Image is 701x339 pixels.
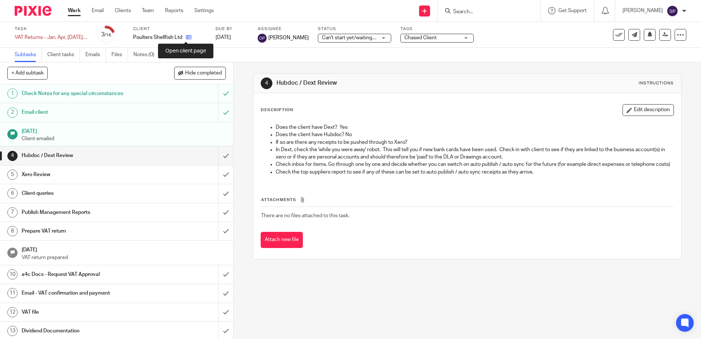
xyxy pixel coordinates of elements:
label: Due by [216,26,249,32]
p: Poulters Shellfish Ltd [133,34,182,41]
span: Get Support [558,8,587,13]
div: 1 [7,88,18,99]
h1: Dividend Documentation [22,325,148,336]
a: Work [68,7,81,14]
h1: [DATE] [22,244,226,254]
h1: VAT file [22,307,148,318]
button: + Add subtask [7,67,48,79]
p: In Dext, check the 'while you were away' robot. This will tell you if new bank cards have been us... [276,146,673,161]
div: 13 [7,326,18,336]
label: Assignee [258,26,309,32]
h1: Xero Review [22,169,148,180]
label: Client [133,26,206,32]
h1: a4c Docs - Request VAT Approval [22,269,148,280]
label: Status [318,26,391,32]
div: 8 [7,226,18,236]
p: VAT return prepared [22,254,226,261]
a: Emails [85,48,106,62]
div: 6 [7,188,18,198]
p: Check the top suppliers report to see if any of these can be set to auto publish / auto sync rece... [276,168,673,176]
div: Instructions [639,80,674,86]
button: Edit description [623,104,674,116]
a: Reports [165,7,183,14]
a: Clients [115,7,131,14]
button: Attach new file [261,232,303,248]
div: 4 [261,77,272,89]
div: 3 [101,30,111,39]
h1: Check Notes for any special circumstances [22,88,148,99]
img: Pixie [15,6,51,16]
div: VAT Returns - Jan, Apr, Jul, Oct [15,34,88,41]
p: [PERSON_NAME] [623,7,663,14]
div: 4 [7,151,18,161]
span: [PERSON_NAME] [268,34,309,41]
div: 10 [7,269,18,280]
p: Does the client have Dext? Yes [276,124,673,131]
div: 7 [7,207,18,218]
a: Settings [194,7,214,14]
small: /16 [104,33,111,37]
a: Team [142,7,154,14]
p: If so are there any receipts to be pushed through to Xero? [276,139,673,146]
button: Hide completed [174,67,226,79]
div: 11 [7,288,18,298]
span: Attachments [261,198,296,202]
p: Description [261,107,293,113]
p: Check inbox for items. Go through one by one and decide whether you can switch on auto publish / ... [276,161,673,168]
label: Tags [400,26,474,32]
h1: Publish Management Reports [22,207,148,218]
a: Audit logs [166,48,194,62]
a: Client tasks [47,48,80,62]
h1: Prepare VAT return [22,226,148,237]
p: Client emailed [22,135,226,142]
div: 12 [7,307,18,317]
a: Files [111,48,128,62]
span: Can't start yet/waiting for client [322,35,394,40]
span: [DATE] [216,35,231,40]
span: Chased Client [404,35,437,40]
span: Hide completed [185,70,222,76]
div: 5 [7,169,18,180]
img: svg%3E [258,34,267,43]
h1: Hubdoc / Dext Review [276,79,483,87]
p: Does the client have Hubdoc? No [276,131,673,138]
a: Email [92,7,104,14]
a: Notes (0) [133,48,160,62]
h1: Hubdoc / Dext Review [22,150,148,161]
h1: [DATE] [22,126,226,135]
h1: Email client [22,107,148,118]
img: svg%3E [667,5,678,17]
input: Search [452,9,518,15]
label: Task [15,26,88,32]
div: 2 [7,107,18,118]
h1: Client queries [22,188,148,199]
span: There are no files attached to this task. [261,213,349,218]
a: Subtasks [15,48,42,62]
div: VAT Returns - Jan, Apr, [DATE], Oct [15,34,88,41]
h1: Email - VAT confirmation and payment [22,288,148,299]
